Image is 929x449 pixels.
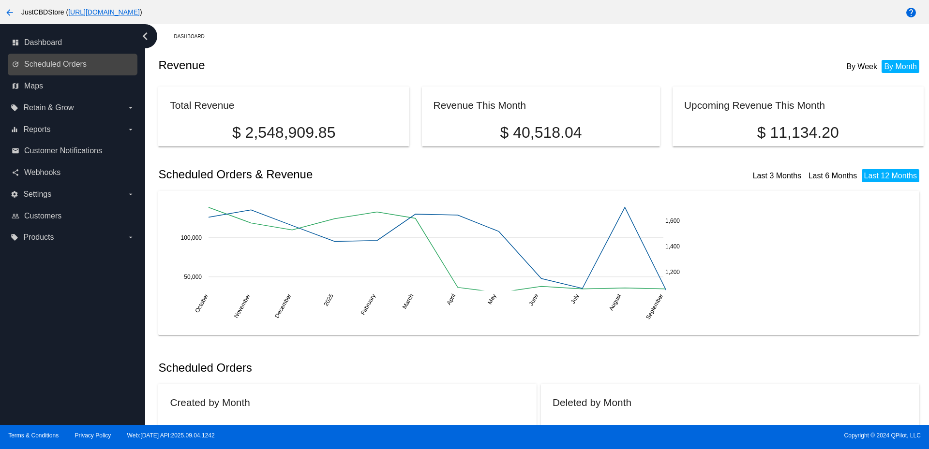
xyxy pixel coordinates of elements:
mat-icon: help [905,7,917,18]
text: March [401,292,415,310]
a: Privacy Policy [75,432,111,439]
text: 50,000 [184,273,202,280]
text: 1,200 [665,269,680,275]
span: Copyright © 2024 QPilot, LLC [473,432,921,439]
span: Scheduled Orders [24,60,87,69]
span: Products [23,233,54,242]
i: people_outline [12,212,19,220]
a: update Scheduled Orders [12,57,135,72]
text: April [446,292,457,306]
h2: Deleted by Month [553,397,631,408]
a: share Webhooks [12,165,135,180]
text: February [360,292,377,316]
a: Web:[DATE] API:2025.09.04.1242 [127,432,215,439]
li: By Month [882,60,919,73]
i: arrow_drop_down [127,190,135,198]
p: $ 2,548,909.85 [170,124,397,142]
span: Customers [24,212,61,220]
h2: Scheduled Orders & Revenue [158,168,541,181]
span: Reports [23,125,50,134]
span: Settings [23,190,51,199]
text: October [194,292,210,314]
i: local_offer [11,104,18,112]
text: 1,400 [665,243,680,250]
i: dashboard [12,39,19,46]
span: JustCBDStore ( ) [21,8,142,16]
a: Dashboard [174,29,213,44]
text: November [233,292,252,319]
i: map [12,82,19,90]
text: September [645,292,665,320]
a: Last 12 Months [864,172,917,180]
span: Customer Notifications [24,146,102,155]
text: May [486,292,497,305]
mat-icon: arrow_back [4,7,15,18]
p: $ 11,134.20 [684,124,912,142]
i: share [12,169,19,176]
li: By Week [844,60,880,73]
a: people_outline Customers [12,208,135,224]
a: Last 6 Months [809,172,857,180]
h2: Created by Month [170,397,250,408]
text: December [273,292,293,319]
text: 1,600 [665,217,680,224]
i: arrow_drop_down [127,104,135,112]
i: equalizer [11,126,18,133]
span: Maps [24,82,43,90]
h2: Scheduled Orders [158,361,541,375]
a: Terms & Conditions [8,432,59,439]
i: email [12,147,19,155]
text: 100,000 [181,234,202,241]
i: settings [11,190,18,198]
span: Webhooks [24,168,60,177]
a: map Maps [12,78,135,94]
a: Last 3 Months [753,172,802,180]
i: local_offer [11,233,18,241]
p: $ 40,518.04 [434,124,649,142]
text: 2025 [323,292,335,307]
a: email Customer Notifications [12,143,135,159]
h2: Revenue This Month [434,100,526,111]
text: July [569,292,581,304]
text: August [608,292,623,312]
span: Retain & Grow [23,103,74,112]
text: June [528,292,540,307]
h2: Revenue [158,58,541,72]
span: Dashboard [24,38,62,47]
i: chevron_left [137,29,153,44]
h2: Total Revenue [170,100,234,111]
a: [URL][DOMAIN_NAME] [68,8,140,16]
i: arrow_drop_down [127,233,135,241]
a: dashboard Dashboard [12,35,135,50]
i: arrow_drop_down [127,126,135,133]
h2: Upcoming Revenue This Month [684,100,825,111]
i: update [12,60,19,68]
